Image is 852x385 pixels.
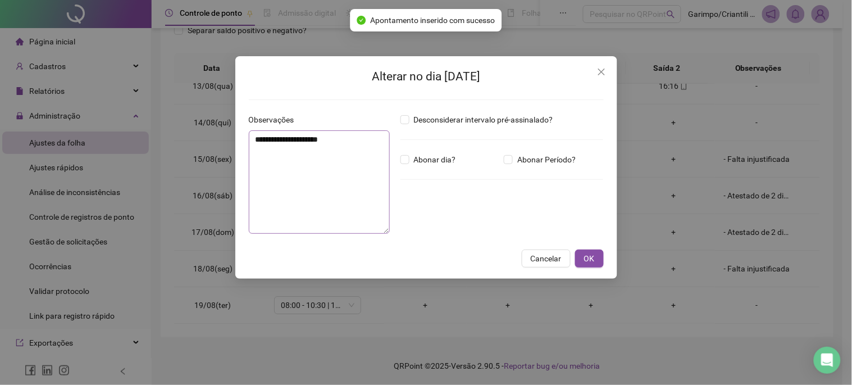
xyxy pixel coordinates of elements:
[575,250,604,268] button: OK
[584,252,595,265] span: OK
[814,347,841,374] div: Open Intercom Messenger
[249,114,302,126] label: Observações
[513,153,580,166] span: Abonar Período?
[531,252,562,265] span: Cancelar
[357,16,366,25] span: check-circle
[409,114,558,126] span: Desconsiderar intervalo pré-assinalado?
[597,67,606,76] span: close
[249,67,604,86] h2: Alterar no dia [DATE]
[522,250,571,268] button: Cancelar
[371,14,495,26] span: Apontamento inserido com sucesso
[593,63,610,81] button: Close
[409,153,461,166] span: Abonar dia?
